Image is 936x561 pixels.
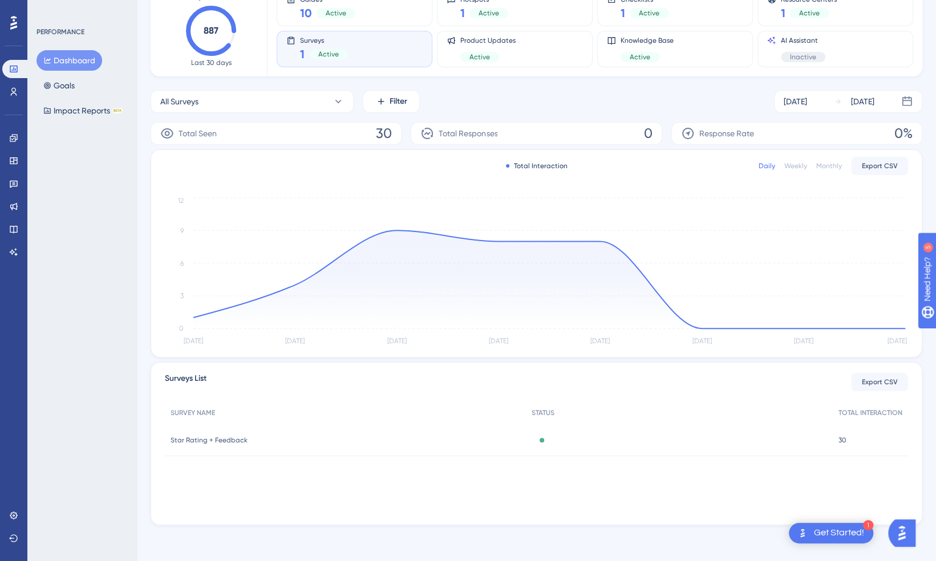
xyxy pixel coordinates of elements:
span: 10 [300,5,312,21]
span: Surveys [300,36,348,44]
span: 0 [644,124,653,143]
div: 5 [79,6,83,15]
span: Active [479,9,499,18]
tspan: 12 [178,197,184,205]
span: TOTAL INTERACTION [838,408,902,417]
tspan: 0 [179,324,184,332]
span: STATUS [532,408,554,417]
text: 887 [204,25,218,36]
span: Product Updates [460,36,516,45]
button: All Surveys [151,90,354,113]
tspan: [DATE] [794,337,813,345]
span: Star Rating + Feedback [171,436,248,445]
div: [DATE] [784,95,807,108]
div: BETA [112,108,123,113]
button: Impact ReportsBETA [37,100,129,121]
span: AI Assistant [781,36,825,45]
span: Knowledge Base [621,36,674,45]
tspan: [DATE] [692,337,711,345]
span: Last 30 days [191,58,232,67]
tspan: 6 [180,259,184,267]
span: Inactive [790,52,816,62]
tspan: 9 [180,227,184,235]
span: Active [630,52,650,62]
tspan: [DATE] [888,337,907,345]
span: 0% [894,124,913,143]
div: Weekly [784,161,807,170]
button: Export CSV [851,373,908,391]
img: launcher-image-alternative-text [796,526,809,540]
span: Active [639,9,659,18]
tspan: [DATE] [387,337,407,345]
div: Get Started! [814,527,864,539]
div: [DATE] [851,95,874,108]
tspan: [DATE] [489,337,508,345]
span: Export CSV [862,377,898,387]
span: Active [326,9,346,18]
iframe: UserGuiding AI Assistant Launcher [888,516,922,550]
span: 1 [460,5,465,21]
span: Need Help? [27,3,71,17]
button: Goals [37,75,82,96]
tspan: [DATE] [184,337,203,345]
span: 30 [838,436,846,445]
span: Active [799,9,820,18]
span: SURVEY NAME [171,408,215,417]
span: 1 [621,5,625,21]
span: Filter [390,95,407,108]
span: Total Responses [439,127,497,140]
tspan: 3 [180,292,184,300]
tspan: [DATE] [285,337,305,345]
div: PERFORMANCE [37,27,84,36]
span: Export CSV [862,161,898,170]
span: Surveys List [165,372,206,392]
button: Export CSV [851,157,908,175]
div: Open Get Started! checklist, remaining modules: 1 [789,523,873,543]
span: Active [318,50,339,59]
button: Filter [363,90,420,113]
span: Total Seen [179,127,217,140]
div: 1 [863,520,873,530]
tspan: [DATE] [590,337,610,345]
span: Active [469,52,490,62]
span: All Surveys [160,95,198,108]
span: Response Rate [699,127,754,140]
span: 1 [781,5,785,21]
span: 30 [376,124,392,143]
span: 1 [300,46,305,62]
div: Daily [759,161,775,170]
div: Total Interaction [506,161,568,170]
button: Dashboard [37,50,102,71]
div: Monthly [816,161,842,170]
